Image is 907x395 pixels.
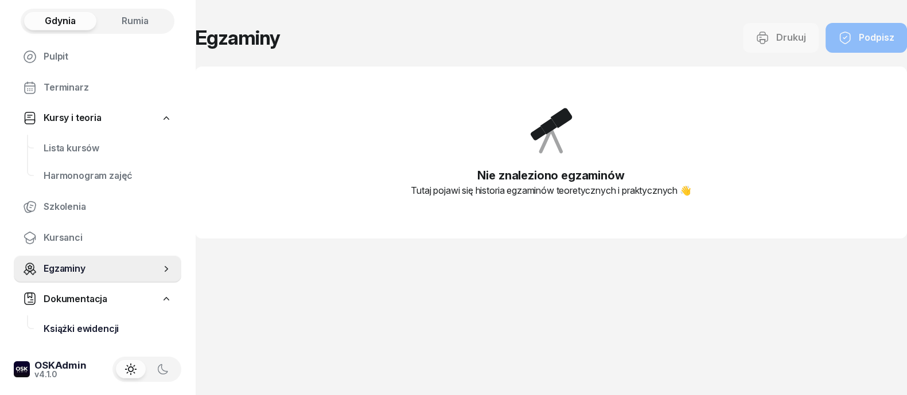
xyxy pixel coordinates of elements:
[44,111,102,126] span: Kursy i teoria
[34,361,87,370] div: OSKAdmin
[14,361,30,377] img: logo-xs-dark@2x.png
[14,74,181,101] a: Terminarz
[45,14,76,29] span: Gdynia
[34,135,181,162] a: Lista kursów
[122,14,149,29] span: Rumia
[14,224,181,252] a: Kursanci
[44,80,172,95] span: Terminarz
[44,261,161,276] span: Egzaminy
[213,167,889,183] h1: Nie znaleziono egzaminów
[24,12,96,30] button: Gdynia
[44,141,172,156] span: Lista kursów
[44,200,172,214] span: Szkolenia
[213,183,889,197] h2: Tutaj pojawi się historia egzaminów teoretycznych i praktycznych 👋
[14,193,181,221] a: Szkolenia
[14,255,181,283] a: Egzaminy
[34,370,87,378] div: v4.1.0
[14,43,181,71] a: Pulpit
[14,105,181,131] a: Kursy i teoria
[195,28,280,48] h1: Egzaminy
[34,315,181,343] a: Książki ewidencji
[44,292,107,307] span: Dokumentacja
[44,322,172,337] span: Książki ewidencji
[99,12,171,30] button: Rumia
[34,162,181,190] a: Harmonogram zajęć
[44,230,172,245] span: Kursanci
[44,49,172,64] span: Pulpit
[44,169,172,183] span: Harmonogram zajęć
[14,286,181,312] a: Dokumentacja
